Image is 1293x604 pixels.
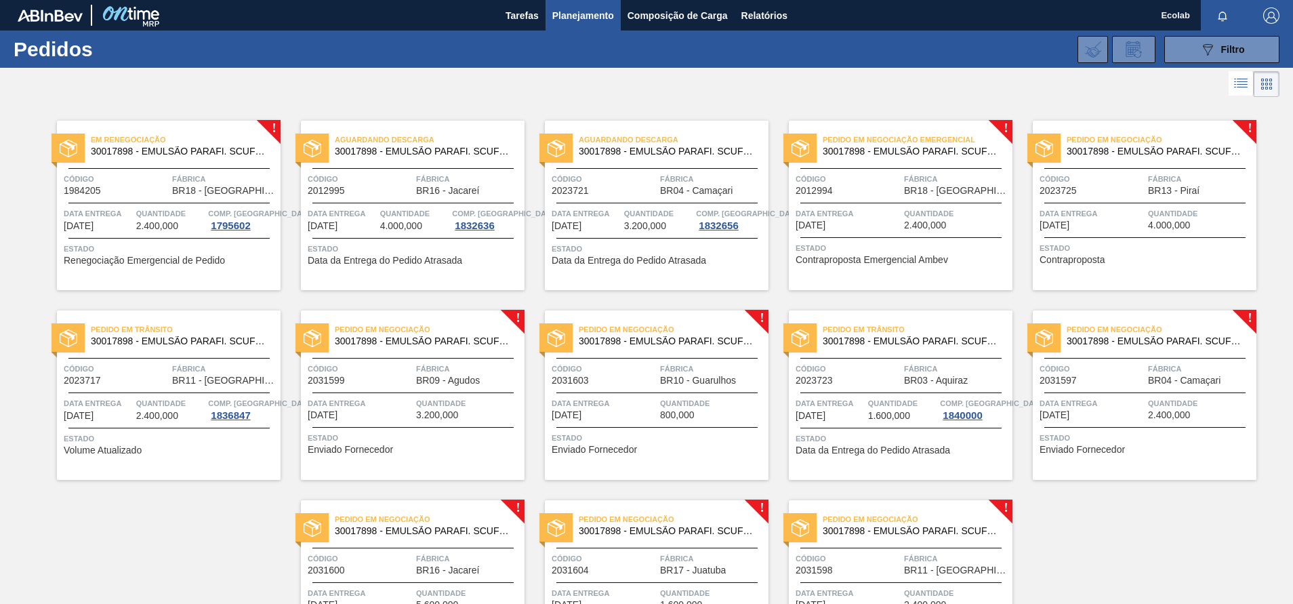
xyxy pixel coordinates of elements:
[1040,397,1145,410] span: Data entrega
[335,512,525,526] span: Pedido em Negociação
[18,9,83,22] img: TNhmsLtSVTkK8tSr43FrP2fwEKptu5GPRR3wAAAABJRU5ErkJggg==
[64,362,169,376] span: Código
[208,410,253,421] div: 1836847
[552,221,581,231] span: 18/09/2025
[796,376,833,386] span: 2023723
[64,186,101,196] span: 1984205
[304,519,321,537] img: estado
[660,552,765,565] span: Fábrica
[823,133,1012,146] span: Pedido em Negociação Emergencial
[1040,186,1077,196] span: 2023725
[91,146,270,157] span: 30017898 - EMULSAO PARAFI. SCUFEX CONCEN. ECOLAB
[1148,207,1253,220] span: Quantidade
[335,146,514,157] span: 30017898 - EMULSAO PARAFI. SCUFEX CONCEN. ECOLAB
[304,140,321,157] img: estado
[380,221,422,231] span: 4.000,000
[1221,44,1245,55] span: Filtro
[660,565,726,576] span: BR17 - Juatuba
[308,362,413,376] span: Código
[904,362,1009,376] span: Fábrica
[904,552,1009,565] span: Fábrica
[1112,36,1155,63] div: Solicitação de Revisão de Pedidos
[552,207,621,220] span: Data entrega
[579,336,758,346] span: 30017898 - EMULSAO PARAFI. SCUFEX CONCEN. ECOLAB
[506,7,539,24] span: Tarefas
[552,397,657,410] span: Data entrega
[1148,186,1199,196] span: BR13 - Piraí
[552,172,657,186] span: Código
[452,207,557,220] span: Comp. Carga
[823,526,1002,536] span: 30017898 - EMULSAO PARAFI. SCUFEX CONCEN. ECOLAB
[308,186,345,196] span: 2012995
[308,445,393,455] span: Enviado Fornecedor
[1067,146,1246,157] span: 30017898 - EMULSAO PARAFI. SCUFEX CONCEN. ECOLAB
[91,336,270,346] span: 30017898 - EMULSAO PARAFI. SCUFEX CONCEN. ECOLAB
[768,310,1012,480] a: estadoPedido em Trânsito30017898 - EMULSÃO PARAFI. SCUFEX CONCEN. ECOLABCódigo2023723FábricaBR03 ...
[796,220,825,230] span: 19/09/2025
[64,242,277,256] span: Status
[660,376,736,386] span: BR10 - Guarulhos
[335,133,525,146] span: Aguardando Descarga
[904,586,1009,600] span: Quantidade
[1040,241,1253,255] span: Status
[308,431,521,445] span: Status
[660,397,765,410] span: Quantidade
[1148,376,1220,386] span: BR04 - Camaçari
[792,329,809,347] img: estado
[308,410,337,420] span: 02/10/2025
[64,207,133,220] span: Data entrega
[1077,36,1108,63] div: Importar Negociações dos Pedidos
[416,362,521,376] span: Fábrica
[660,172,765,186] span: Fábrica
[416,565,479,576] span: BR16 - Jacareí
[308,376,345,386] span: 2031599
[335,526,514,536] span: 30017898 - EMULSAO PARAFI. SCUFEX CONCEN. ECOLAB
[823,512,1012,526] span: Pedido em Negociação
[14,41,216,57] h1: Pedidos
[281,121,525,290] a: estadoAguardando Descarga30017898 - EMULSÃO PARAFI. SCUFEX CONCEN. ECOLABCódigo2012995FábricaBR16...
[552,552,657,565] span: Código
[823,146,1002,157] span: 30017898 - EMULSAO PARAFI. SCUFEX CONCEN. ECOLAB
[796,172,901,186] span: Código
[1148,220,1190,230] span: 4.000,000
[452,220,497,231] div: 1832636
[624,221,666,231] span: 3.200,000
[208,397,277,421] a: Comp. [GEOGRAPHIC_DATA]1836847
[796,552,901,565] span: Código
[308,207,377,220] span: Data entrega
[208,207,313,220] span: Comp. Carga
[796,255,948,265] span: Contraproposta Emergencial Ambev
[308,552,413,565] span: Código
[172,376,277,386] span: BR11 - São Luís
[452,207,521,231] a: Comp. [GEOGRAPHIC_DATA]1832636
[796,445,950,456] span: Data da Entrega do Pedido Atrasada
[940,397,1045,410] span: Comp. Carga
[37,121,281,290] a: !estadoEm renegociação30017898 - EMULSÃO PARAFI. SCUFEX CONCEN. ECOLABCódigo1984205FábricaBR18 - ...
[796,397,865,410] span: Data entrega
[1201,6,1244,25] button: Notificações
[208,220,253,231] div: 1795602
[416,172,521,186] span: Fábrica
[548,519,565,537] img: estado
[64,397,133,410] span: Data entrega
[1148,410,1190,420] span: 2.400,000
[552,242,765,256] span: Status
[548,329,565,347] img: estado
[796,362,901,376] span: Código
[1012,121,1256,290] a: !estadoPedido em Negociação30017898 - EMULSÃO PARAFI. SCUFEX CONCEN. ECOLABCódigo2023725FábricaBR...
[64,256,225,266] span: Renegociação Emergencial de Pedido
[552,586,657,600] span: Data entrega
[660,186,733,196] span: BR04 - Camaçari
[91,323,281,336] span: Pedido em Trânsito
[91,133,281,146] span: Em renegociação
[1254,71,1279,97] div: Visão em Cards
[1040,362,1145,376] span: Código
[1040,376,1077,386] span: 2031597
[904,172,1009,186] span: Fábrica
[1035,329,1053,347] img: estado
[579,146,758,157] span: 30017898 - EMULSAO PARAFI. SCUFEX CONCEN. ECOLAB
[940,397,1009,421] a: Comp. [GEOGRAPHIC_DATA]1840000
[308,221,337,231] span: 17/09/2025
[741,7,787,24] span: Relatórios
[136,207,205,220] span: Quantidade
